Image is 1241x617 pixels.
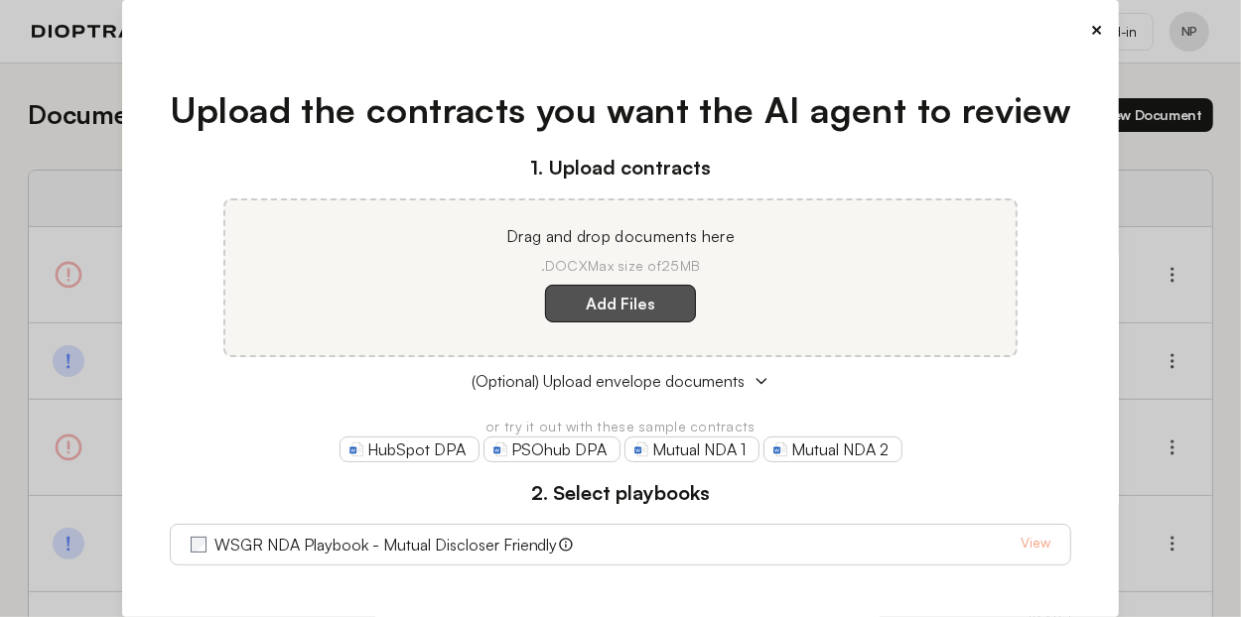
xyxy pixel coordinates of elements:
[340,436,480,462] a: HubSpot DPA
[1021,533,1050,556] a: View
[170,417,1072,436] p: or try it out with these sample contracts
[170,478,1072,508] h3: 2. Select playbooks
[249,256,992,276] p: .DOCX Max size of 25MB
[763,436,902,462] a: Mutual NDA 2
[249,224,992,248] p: Drag and drop documents here
[473,369,746,393] span: (Optional) Upload envelope documents
[214,533,558,556] label: WSGR NDA Playbook - Mutual Discloser Friendly
[545,285,696,322] label: Add Files
[170,83,1072,137] h1: Upload the contracts you want the AI agent to review
[1090,16,1103,44] button: ×
[624,436,759,462] a: Mutual NDA 1
[483,436,620,462] a: PSOhub DPA
[170,369,1072,393] button: (Optional) Upload envelope documents
[170,153,1072,183] h3: 1. Upload contracts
